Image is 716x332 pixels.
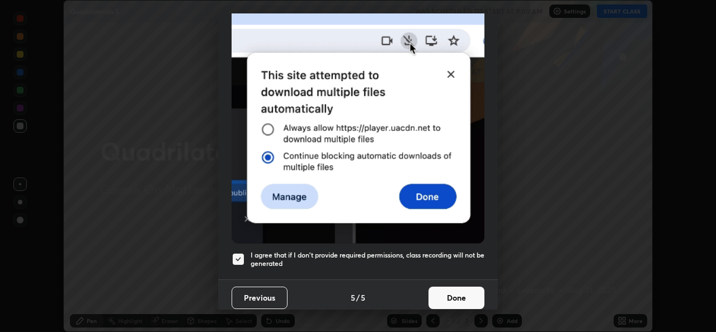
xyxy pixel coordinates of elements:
[251,251,484,268] h5: I agree that if I don't provide required permissions, class recording will not be generated
[351,292,355,303] h4: 5
[232,287,288,309] button: Previous
[356,292,360,303] h4: /
[361,292,365,303] h4: 5
[428,287,484,309] button: Done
